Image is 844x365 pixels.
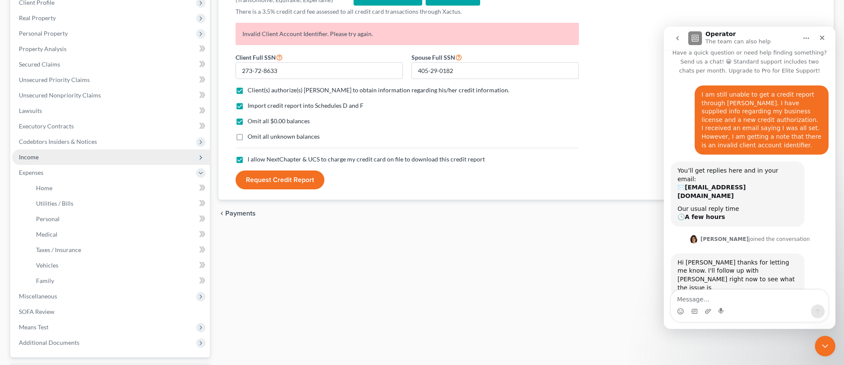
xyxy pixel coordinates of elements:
[29,180,210,196] a: Home
[19,292,57,300] span: Miscellaneous
[225,210,256,217] span: Payments
[19,323,48,331] span: Means Test
[12,57,210,72] a: Secured Claims
[19,308,54,315] span: SOFA Review
[36,231,57,238] span: Medical
[36,184,52,192] span: Home
[29,211,210,227] a: Personal
[19,61,60,68] span: Secured Claims
[19,14,56,21] span: Real Property
[29,196,210,211] a: Utilities / Bills
[411,54,455,61] span: Spouse Full SSN
[236,54,276,61] span: Client Full SSN
[12,88,210,103] a: Unsecured Nonpriority Claims
[19,30,68,37] span: Personal Property
[248,117,310,125] span: Omit all $0.00 balances
[36,215,60,222] span: Personal
[218,210,256,217] button: chevron_left Payments
[236,170,324,189] button: Request Credit Report
[218,210,225,217] i: chevron_left
[36,262,58,269] span: Vehicles
[12,304,210,319] a: SOFA Review
[12,103,210,119] a: Lawsuits
[411,62,579,79] input: XXX-XX-XXXX
[29,227,210,242] a: Medical
[236,23,579,45] p: Invalid Client Account Identifier. Please try again.
[36,246,81,253] span: Taxes / Insurance
[12,72,210,88] a: Unsecured Priority Claims
[19,169,43,176] span: Expenses
[19,122,74,130] span: Executory Contracts
[19,138,97,145] span: Codebtors Insiders & Notices
[236,7,579,16] p: There is a 3.5% credit card fee assessed to all credit card transactions through Xactus.
[29,258,210,273] a: Vehicles
[19,153,39,161] span: Income
[248,86,509,94] span: Client(s) authorize(s) [PERSON_NAME] to obtain information regarding his/her credit information.
[248,133,320,140] span: Omit all unknown balances
[29,242,210,258] a: Taxes / Insurance
[12,41,210,57] a: Property Analysis
[248,155,485,163] span: I allow NextChapter & UCS to charge my credit card on file to download this credit report
[36,200,73,207] span: Utilities / Bills
[19,339,79,346] span: Additional Documents
[19,91,101,99] span: Unsecured Nonpriority Claims
[664,27,835,329] iframe: Intercom live chat
[815,336,835,356] iframe: Intercom live chat
[19,45,67,52] span: Property Analysis
[12,119,210,134] a: Executory Contracts
[19,76,90,83] span: Unsecured Priority Claims
[248,102,363,109] span: Import credit report into Schedules D and F
[29,273,210,289] a: Family
[36,277,54,284] span: Family
[236,62,403,79] input: XXX-XX-XXXX
[19,107,42,114] span: Lawsuits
